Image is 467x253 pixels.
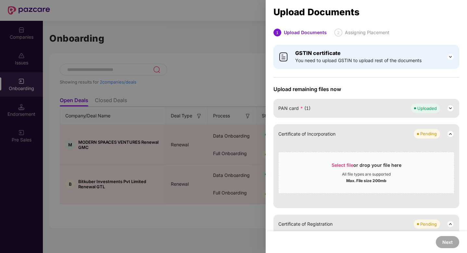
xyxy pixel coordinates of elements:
span: Select file [332,162,353,168]
img: svg+xml;base64,PHN2ZyB4bWxucz0iaHR0cDovL3d3dy53My5vcmcvMjAwMC9zdmciIHdpZHRoPSI0MCIgaGVpZ2h0PSI0MC... [278,52,289,62]
img: svg+xml;base64,PHN2ZyB3aWR0aD0iMjQiIGhlaWdodD0iMjQiIHZpZXdCb3g9IjAgMCAyNCAyNCIgZmlsbD0ibm9uZSIgeG... [447,220,454,228]
div: Pending [420,221,437,227]
span: Certificate of Incorporation [278,130,335,138]
img: svg+xml;base64,PHN2ZyB3aWR0aD0iMjQiIGhlaWdodD0iMjQiIHZpZXdCb3g9IjAgMCAyNCAyNCIgZmlsbD0ibm9uZSIgeG... [447,53,454,61]
div: Upload Documents [273,8,459,16]
img: svg+xml;base64,PHN2ZyB3aWR0aD0iMjQiIGhlaWdodD0iMjQiIHZpZXdCb3g9IjAgMCAyNCAyNCIgZmlsbD0ibm9uZSIgeG... [447,104,454,112]
div: Assigning Placement [345,29,389,36]
div: Uploaded [417,105,437,112]
div: Upload Documents [284,29,327,36]
span: 1 [276,30,279,35]
span: You need to upload GSTIN to upload rest of the documents [295,57,422,64]
div: or drop your file here [332,162,401,172]
div: Pending [420,130,437,137]
span: 2 [337,30,340,35]
span: PAN card (1) [278,105,310,112]
span: Select fileor drop your file hereAll file types are supportedMax. File size 200mb [279,157,454,188]
span: Upload remaining files now [273,86,459,92]
div: Max. File size 200mb [346,177,386,183]
span: Certificate of Registration [278,220,333,228]
b: GSTIN certificate [295,50,341,56]
button: Next [436,236,459,248]
div: All file types are supported [342,172,391,177]
img: svg+xml;base64,PHN2ZyB3aWR0aD0iMjQiIGhlaWdodD0iMjQiIHZpZXdCb3g9IjAgMCAyNCAyNCIgZmlsbD0ibm9uZSIgeG... [447,130,454,138]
